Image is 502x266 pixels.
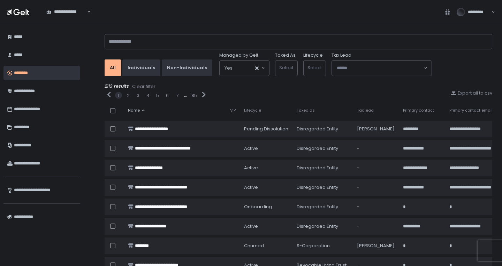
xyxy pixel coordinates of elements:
div: - [357,223,395,229]
button: 1 [118,92,119,99]
button: 5 [156,92,159,99]
span: Tax Lead [332,52,351,58]
button: 6 [166,92,169,99]
div: Disregarded Entity [297,204,349,210]
span: onboarding [244,204,272,210]
span: active [244,145,258,152]
div: Disregarded Entity [297,126,349,132]
div: [PERSON_NAME] [357,126,395,132]
span: pending Dissolution [244,126,288,132]
div: All [110,65,116,71]
span: active [244,184,258,191]
button: 85 [191,92,197,99]
span: Primary contact email [449,108,493,113]
div: Search for option [42,5,91,19]
button: All [105,59,121,76]
div: - [357,204,395,210]
button: 7 [176,92,178,99]
div: Disregarded Entity [297,165,349,171]
button: Export all to csv [451,90,492,96]
span: Managed by Gelt [219,52,258,58]
span: Lifecycle [244,108,261,113]
span: Tax lead [357,108,374,113]
div: S-Corporation [297,243,349,249]
span: Primary contact [403,108,434,113]
div: ... [184,92,187,98]
div: Non-Individuals [167,65,207,71]
span: Select [307,64,322,71]
div: Disregarded Entity [297,145,349,152]
span: Taxed as [297,108,315,113]
div: [PERSON_NAME] [357,243,395,249]
span: Select [279,64,294,71]
button: 4 [146,92,150,99]
div: Search for option [220,61,269,76]
div: Clear filter [132,83,155,90]
span: active [244,223,258,229]
span: active [244,165,258,171]
span: Name [128,108,140,113]
div: - [357,145,395,152]
input: Search for option [337,65,423,72]
div: 2113 results [105,83,492,90]
div: - [357,184,395,191]
div: Disregarded Entity [297,223,349,229]
div: - [357,165,395,171]
button: Individuals [122,59,160,76]
div: Search for option [332,61,432,76]
button: 2 [127,92,130,99]
div: Disregarded Entity [297,184,349,191]
label: Taxed As [275,52,296,58]
div: Individuals [128,65,155,71]
input: Search for option [233,65,254,72]
span: VIP [230,108,236,113]
button: Non-Individuals [162,59,212,76]
button: Clear Selected [255,66,259,70]
span: Yes [225,65,233,72]
button: 3 [137,92,139,99]
button: Clear filter [132,83,156,90]
label: Lifecycle [303,52,323,58]
span: churned [244,243,264,249]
